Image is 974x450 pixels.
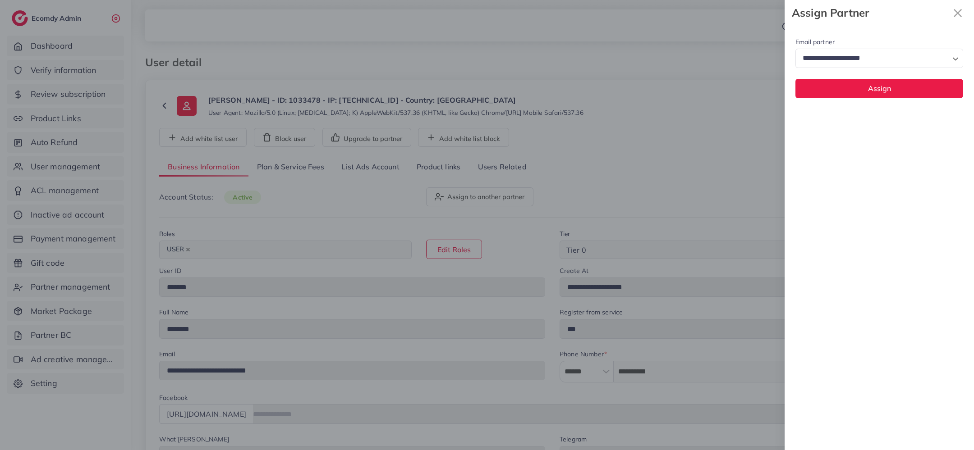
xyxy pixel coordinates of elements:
div: Search for option [795,49,963,68]
button: Assign [795,79,963,98]
svg: x [949,4,967,22]
label: Email partner [795,37,835,46]
span: Assign [868,84,891,93]
input: Search for option [799,51,949,65]
strong: Assign Partner [792,5,949,21]
button: Close [949,4,967,22]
